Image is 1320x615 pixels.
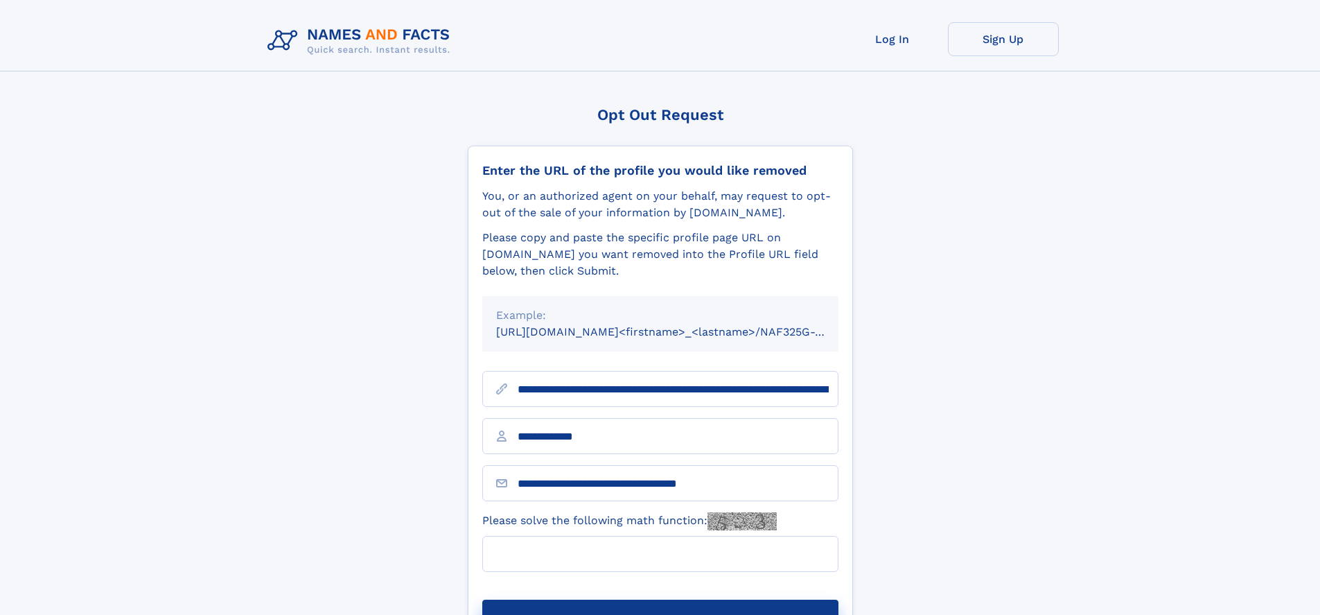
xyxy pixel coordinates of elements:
[482,188,838,221] div: You, or an authorized agent on your behalf, may request to opt-out of the sale of your informatio...
[948,22,1059,56] a: Sign Up
[468,106,853,123] div: Opt Out Request
[262,22,461,60] img: Logo Names and Facts
[496,325,865,338] small: [URL][DOMAIN_NAME]<firstname>_<lastname>/NAF325G-xxxxxxxx
[482,163,838,178] div: Enter the URL of the profile you would like removed
[496,307,825,324] div: Example:
[837,22,948,56] a: Log In
[482,229,838,279] div: Please copy and paste the specific profile page URL on [DOMAIN_NAME] you want removed into the Pr...
[482,512,777,530] label: Please solve the following math function:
